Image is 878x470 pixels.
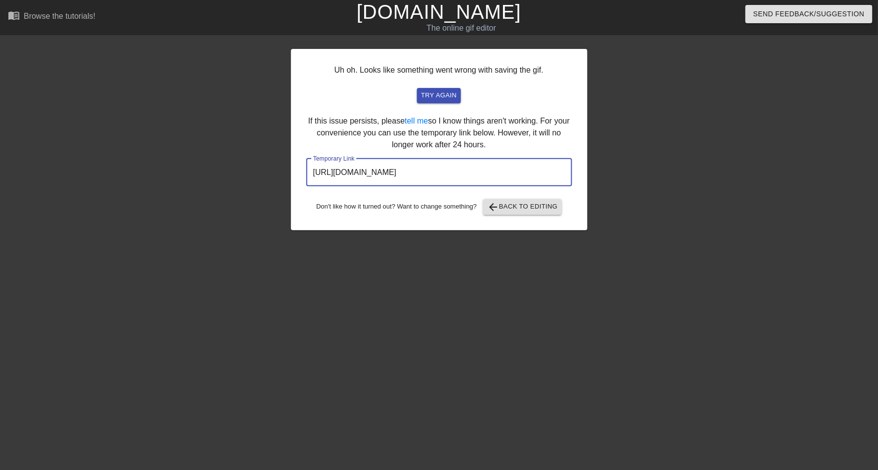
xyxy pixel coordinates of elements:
[753,8,865,20] span: Send Feedback/Suggestion
[297,22,625,34] div: The online gif editor
[417,88,460,103] button: try again
[291,49,587,230] div: Uh oh. Looks like something went wrong with saving the gif. If this issue persists, please so I k...
[306,199,572,215] div: Don't like how it turned out? Want to change something?
[405,117,428,125] a: tell me
[746,5,873,23] button: Send Feedback/Suggestion
[421,90,457,101] span: try again
[487,201,499,213] span: arrow_back
[24,12,95,20] div: Browse the tutorials!
[8,9,95,25] a: Browse the tutorials!
[306,159,572,186] input: bare
[483,199,562,215] button: Back to Editing
[8,9,20,21] span: menu_book
[487,201,558,213] span: Back to Editing
[357,1,521,23] a: [DOMAIN_NAME]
